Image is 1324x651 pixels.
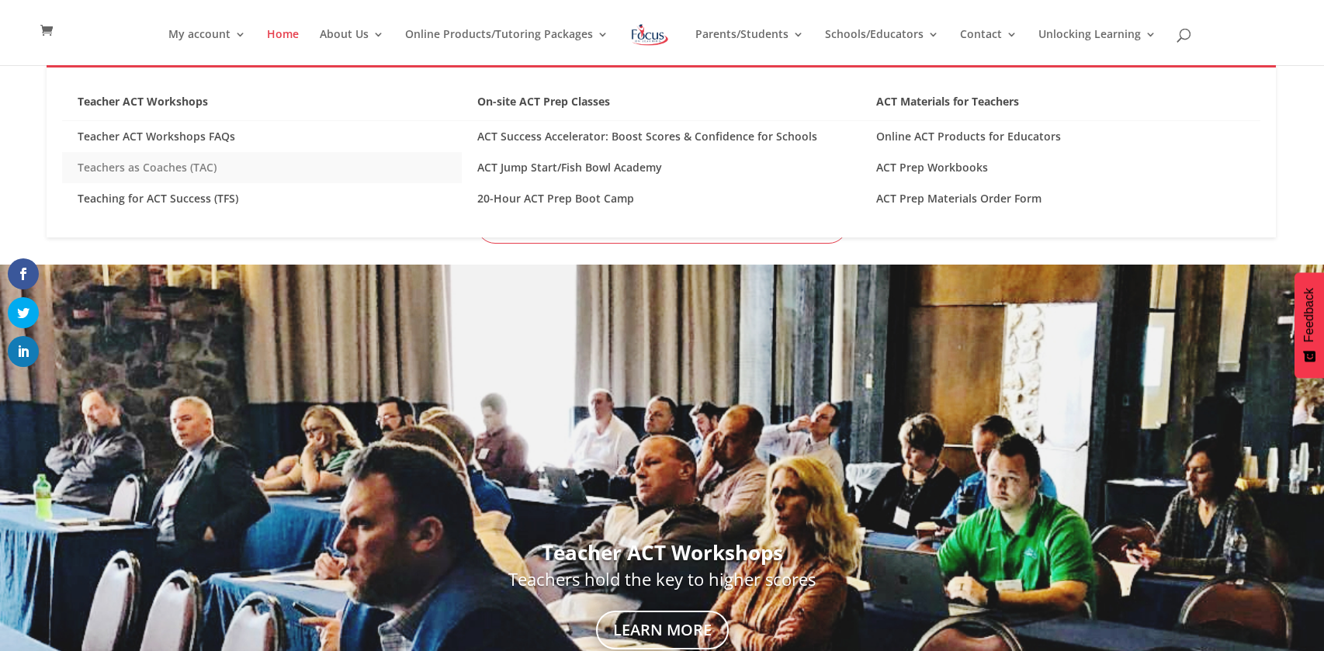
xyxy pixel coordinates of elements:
img: Focus on Learning [629,21,670,49]
a: Online Products/Tutoring Packages [405,29,608,65]
a: Teacher ACT Workshops [62,91,462,121]
a: ACT Success Accelerator: Boost Scores & Confidence for Schools [462,121,861,152]
a: Parents/Students [695,29,804,65]
a: Contact [960,29,1017,65]
a: ACT Prep Workbooks [861,152,1260,183]
a: Home [267,29,299,65]
button: Feedback - Show survey [1295,272,1324,378]
a: My account [168,29,246,65]
a: ACT Jump Start/Fish Bowl Academy [462,152,861,183]
h3: Teachers hold the key to higher scores [172,570,1151,595]
a: ACT Prep Materials Order Form [861,183,1260,214]
a: On-site ACT Prep Classes [462,91,861,121]
a: Online ACT Products for Educators [861,121,1260,152]
a: Teachers as Coaches (TAC) [62,152,462,183]
a: Learn More [596,611,729,649]
a: ACT Materials for Teachers [861,91,1260,121]
a: 20-Hour ACT Prep Boot Camp [462,183,861,214]
a: Schools/Educators [825,29,939,65]
a: Teaching for ACT Success (TFS) [62,183,462,214]
strong: Teacher ACT Workshops [542,538,783,566]
span: Feedback [1302,288,1316,342]
a: About Us [320,29,384,65]
a: Teacher ACT Workshops FAQs [62,121,462,152]
a: Unlocking Learning [1038,29,1156,65]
